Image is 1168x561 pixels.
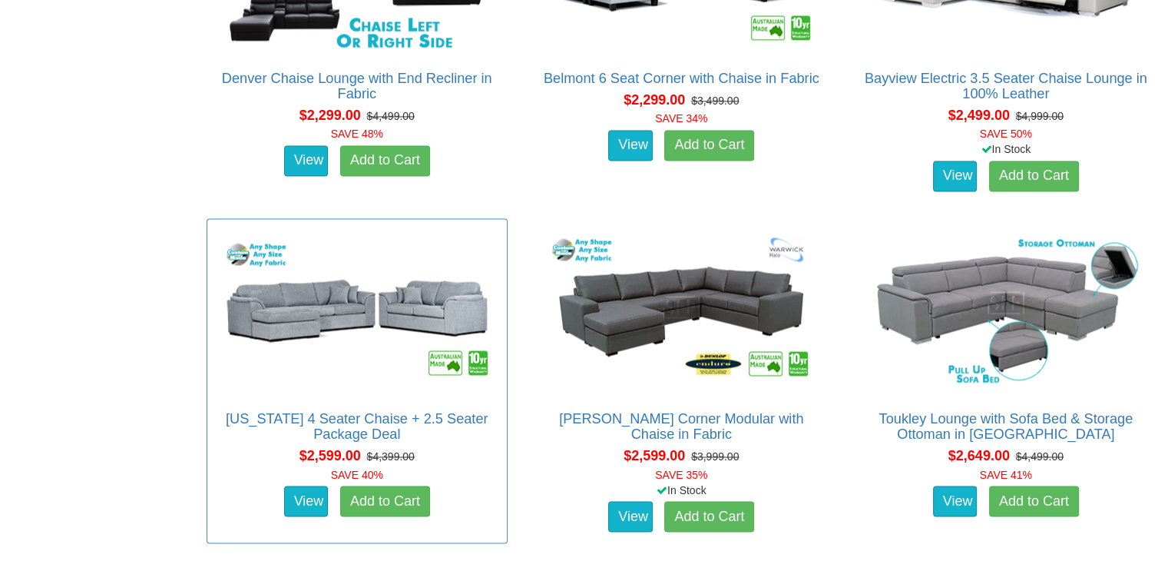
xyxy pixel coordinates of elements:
a: Add to Cart [664,130,754,161]
span: $2,599.00 [624,448,685,463]
del: $4,999.00 [1016,110,1064,122]
div: In Stock [528,482,835,497]
font: SAVE 41% [980,468,1032,480]
a: View [933,161,978,191]
a: Toukley Lounge with Sofa Bed & Storage Ottoman in [GEOGRAPHIC_DATA] [878,411,1133,442]
img: Morton Corner Modular with Chaise in Fabric [543,227,819,396]
a: View [608,130,653,161]
del: $3,499.00 [691,95,739,107]
div: In Stock [852,141,1160,157]
a: View [933,486,978,516]
img: Toukley Lounge with Sofa Bed & Storage Ottoman in Fabric [868,227,1144,396]
a: Add to Cart [989,161,1079,191]
a: Add to Cart [989,486,1079,516]
a: View [284,486,329,516]
font: SAVE 40% [331,468,383,480]
a: View [284,145,329,176]
a: Add to Cart [340,145,430,176]
a: Add to Cart [340,486,430,516]
font: SAVE 48% [331,128,383,140]
font: SAVE 34% [655,112,707,124]
del: $4,499.00 [367,110,415,122]
a: [PERSON_NAME] Corner Modular with Chaise in Fabric [559,411,803,442]
a: Add to Cart [664,501,754,532]
span: $2,599.00 [299,448,361,463]
span: $2,299.00 [299,108,361,123]
del: $4,399.00 [367,450,415,463]
span: $2,499.00 [948,108,1010,123]
del: $4,499.00 [1016,450,1064,463]
a: Bayview Electric 3.5 Seater Chaise Lounge in 100% Leather [865,71,1147,101]
del: $3,999.00 [691,450,739,463]
font: SAVE 50% [980,128,1032,140]
font: SAVE 35% [655,468,707,480]
span: $2,299.00 [624,92,685,108]
a: [US_STATE] 4 Seater Chaise + 2.5 Seater Package Deal [226,411,488,442]
a: Denver Chaise Lounge with End Recliner in Fabric [222,71,492,101]
a: Belmont 6 Seat Corner with Chaise in Fabric [544,71,819,86]
a: View [608,501,653,532]
span: $2,649.00 [948,448,1010,463]
img: Texas 4 Seater Chaise + 2.5 Seater Package Deal [219,227,495,396]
